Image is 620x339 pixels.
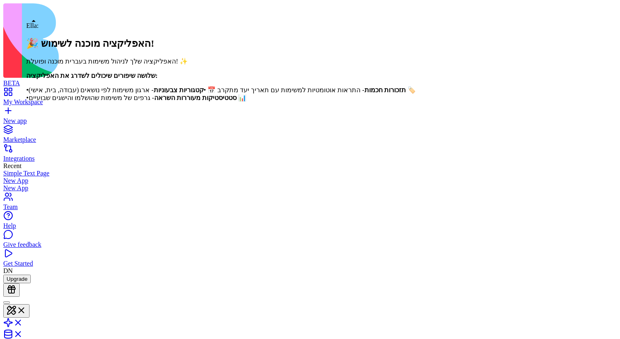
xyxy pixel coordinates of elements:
span: DN [3,267,13,274]
div: Give feedback [3,241,617,248]
span: Ella: [26,22,39,29]
div: Help [3,222,617,230]
strong: סטטיסטיקות מעוררות השראה [154,94,237,101]
strong: קטגוריות צבעוניות [154,86,204,93]
a: Marketplace [3,129,617,143]
h2: 🎉 האפליקציה מוכנה לשימוש! [26,37,416,49]
div: Integrations [3,155,617,162]
a: My Workspace [3,91,617,106]
a: Integrations [3,148,617,162]
a: New app [3,110,617,125]
a: Help [3,215,617,230]
a: Upgrade [3,275,31,282]
a: Give feedback [3,234,617,248]
p: • - התראות אוטומטיות למשימות עם תאריך יעד מתקרב 📅 • - ארגון משימות לפי נושאים (עבודה, בית, אישי) ... [26,86,416,101]
a: Team [3,196,617,211]
div: New app [3,117,617,125]
div: Team [3,203,617,211]
strong: שלושה שיפורים שיכולים לשדרג את האפליקציה: [26,72,157,79]
div: BETA [3,80,617,87]
h1: מנהל משימות [68,7,116,19]
input: חיפוש משימות [7,40,116,56]
p: האפליקציה שלך לניהול משימות בעברית מוכנה ופועלת! ✨ [26,57,416,65]
span: Recent [3,162,21,169]
div: Get Started [3,260,617,267]
a: Get Started [3,253,617,267]
a: New App [3,177,617,184]
div: Marketplace [3,136,617,143]
a: New App [3,184,617,192]
a: BETA [3,72,617,87]
a: Simple Text Page [3,170,617,177]
strong: תזכורות חכמות [365,86,406,93]
img: logo [3,3,333,78]
div: My Workspace [3,98,617,106]
button: Upgrade [3,275,31,283]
